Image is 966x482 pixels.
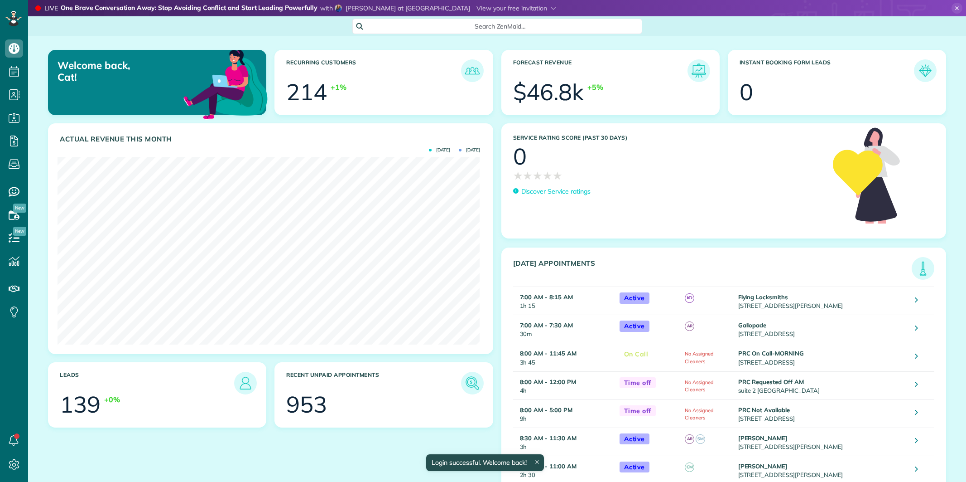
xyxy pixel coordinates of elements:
[513,287,615,315] td: 1h 15
[736,343,908,371] td: [STREET_ADDRESS]
[58,59,197,83] p: Welcome back, Cat!
[685,379,714,393] span: No Assigned Cleaners
[429,148,450,152] span: [DATE]
[620,405,656,417] span: Time off
[736,315,908,343] td: [STREET_ADDRESS]
[236,374,255,392] img: icon_leads-1bed01f49abd5b7fead27621c3d59655bb73ed531f8eeb49469d10e621d6b896.png
[736,287,908,315] td: [STREET_ADDRESS][PERSON_NAME]
[104,394,120,405] div: +0%
[520,293,573,301] strong: 7:00 AM - 8:15 AM
[685,463,694,472] span: CM
[620,349,653,360] span: On Call
[60,135,484,143] h3: Actual Revenue this month
[620,462,649,473] span: Active
[13,227,26,236] span: New
[463,374,481,392] img: icon_unpaid_appointments-47b8ce3997adf2238b356f14209ab4cced10bd1f174958f3ca8f1d0dd7fffeee.png
[690,62,708,80] img: icon_forecast_revenue-8c13a41c7ed35a8dcfafea3cbb826a0462acb37728057bba2d056411b612bbbe.png
[543,168,553,184] span: ★
[513,135,824,141] h3: Service Rating score (past 30 days)
[521,187,591,196] p: Discover Service ratings
[60,372,234,394] h3: Leads
[620,433,649,445] span: Active
[459,148,480,152] span: [DATE]
[513,428,615,456] td: 3h
[286,393,327,416] div: 953
[738,378,804,385] strong: PRC Requested Off AM
[685,407,714,421] span: No Assigned Cleaners
[520,378,576,385] strong: 8:00 AM - 12:00 PM
[331,82,346,93] div: +1%
[738,293,788,301] strong: Flying Locksmiths
[736,428,908,456] td: [STREET_ADDRESS][PERSON_NAME]
[620,292,649,304] span: Active
[286,372,461,394] h3: Recent unpaid appointments
[513,399,615,428] td: 9h
[346,4,471,12] span: [PERSON_NAME] at [GEOGRAPHIC_DATA]
[740,59,914,82] h3: Instant Booking Form Leads
[60,393,101,416] div: 139
[513,187,591,196] a: Discover Service ratings
[738,321,767,329] strong: Gallopade
[740,81,753,103] div: 0
[320,4,333,12] span: with
[335,5,342,12] img: jeannie-henderson-8c0b8e17d8c72ca3852036336dec5ecdcaaf3d9fcbc0b44e9e2dbcca85b7ceab.jpg
[513,259,912,280] h3: [DATE] Appointments
[513,59,687,82] h3: Forecast Revenue
[520,321,573,329] strong: 7:00 AM - 7:30 AM
[696,434,705,444] span: SM
[685,434,694,444] span: AR
[916,62,934,80] img: icon_form_leads-04211a6a04a5b2264e4ee56bc0799ec3eb69b7e499cbb523a139df1d13a81ae0.png
[738,434,788,442] strong: [PERSON_NAME]
[533,168,543,184] span: ★
[620,377,656,389] span: Time off
[513,81,584,103] div: $46.8k
[182,39,269,127] img: dashboard_welcome-42a62b7d889689a78055ac9021e634bf52bae3f8056760290aed330b23ab8690.png
[13,204,26,213] span: New
[513,168,523,184] span: ★
[520,350,577,357] strong: 8:00 AM - 11:45 AM
[914,259,932,278] img: icon_todays_appointments-901f7ab196bb0bea1936b74009e4eb5ffbc2d2711fa7634e0d609ed5ef32b18b.png
[736,371,908,399] td: suite 2 [GEOGRAPHIC_DATA]
[685,293,694,303] span: KD
[463,62,481,80] img: icon_recurring_customers-cf858462ba22bcd05b5a5880d41d6543d210077de5bb9ebc9590e49fd87d84ed.png
[620,321,649,332] span: Active
[513,145,527,168] div: 0
[520,463,577,470] strong: 8:30 AM - 11:00 AM
[286,59,461,82] h3: Recurring Customers
[513,371,615,399] td: 4h
[520,434,577,442] strong: 8:30 AM - 11:30 AM
[513,343,615,371] td: 3h 45
[426,454,544,471] div: Login successful. Welcome back!
[513,315,615,343] td: 30m
[685,351,714,364] span: No Assigned Cleaners
[286,81,327,103] div: 214
[738,350,804,357] strong: PRC On Call-MORNING
[738,406,790,414] strong: PRC Not Available
[738,463,788,470] strong: [PERSON_NAME]
[520,406,572,414] strong: 8:00 AM - 5:00 PM
[523,168,533,184] span: ★
[61,4,317,13] strong: One Brave Conversation Away: Stop Avoiding Conflict and Start Leading Powerfully
[587,82,603,93] div: +5%
[553,168,562,184] span: ★
[736,399,908,428] td: [STREET_ADDRESS]
[685,321,694,331] span: AR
